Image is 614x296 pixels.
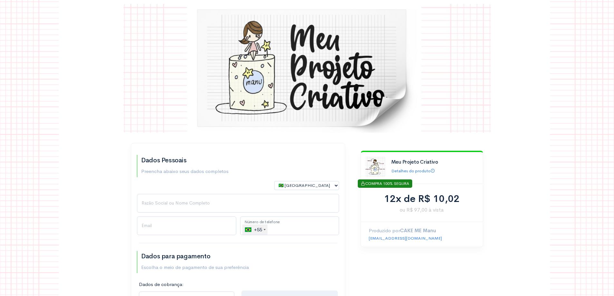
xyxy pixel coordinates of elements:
input: Email [137,216,236,235]
div: +55 [245,224,268,235]
img: Logo%20MEu%20Projeto%20Creatorsland.jpg [365,157,385,177]
a: Detalhes do produto [391,168,435,174]
span: ou R$ 97,00 à vista [369,206,475,214]
div: 12x de R$ 10,02 [369,192,475,206]
input: Nome Completo [137,194,339,213]
p: Produzido por [369,227,475,234]
label: Dados de cobrança: [139,281,184,288]
p: Preencha abaixo seus dados completos [141,168,229,175]
p: Escolha o meio de pagamento de sua preferência [141,264,249,271]
h2: Dados Pessoais [141,157,229,164]
img: ... [123,4,491,133]
a: [EMAIL_ADDRESS][DOMAIN_NAME] [369,235,442,241]
h4: Meu Projeto Criativo [391,159,477,165]
h2: Dados para pagamento [141,253,249,260]
strong: CAKE ME Manu [400,227,436,234]
div: Brazil (Brasil): +55 [242,224,268,235]
div: COMPRA 100% SEGURA [358,179,412,188]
